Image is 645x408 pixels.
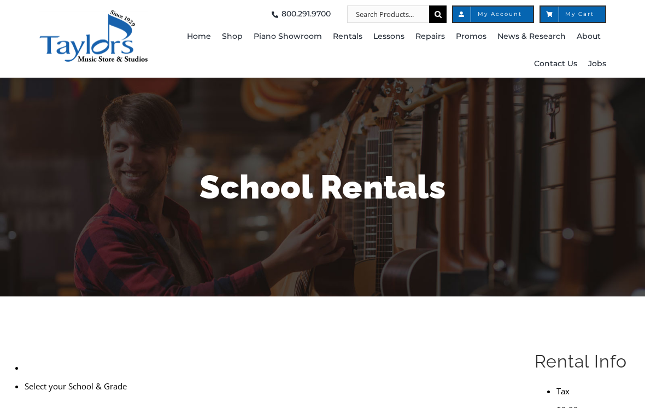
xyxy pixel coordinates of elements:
[429,5,447,23] input: Search
[540,5,606,23] a: My Cart
[415,28,445,45] span: Repairs
[347,5,429,23] input: Search Products...
[534,55,577,73] span: Contact Us
[373,28,404,45] span: Lessons
[222,23,243,50] a: Shop
[186,5,606,23] nav: Top Right
[187,28,211,45] span: Home
[577,28,601,45] span: About
[556,382,642,400] li: Tax
[187,23,211,50] a: Home
[456,28,486,45] span: Promos
[39,8,148,19] a: taylors-music-store-west-chester
[577,23,601,50] a: About
[373,23,404,50] a: Lessons
[333,28,362,45] span: Rentals
[282,5,331,23] span: 800.291.9700
[254,23,322,50] a: Piano Showroom
[16,164,629,210] h1: School Rentals
[464,11,522,17] span: My Account
[415,23,445,50] a: Repairs
[333,23,362,50] a: Rentals
[268,5,331,23] a: 800.291.9700
[588,50,606,78] a: Jobs
[452,5,534,23] a: My Account
[186,23,606,78] nav: Main Menu
[497,23,566,50] a: News & Research
[552,11,594,17] span: My Cart
[534,50,577,78] a: Contact Us
[25,377,509,395] li: Select your School & Grade
[497,28,566,45] span: News & Research
[535,350,642,373] h2: Rental Info
[254,28,322,45] span: Piano Showroom
[222,28,243,45] span: Shop
[588,55,606,73] span: Jobs
[456,23,486,50] a: Promos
